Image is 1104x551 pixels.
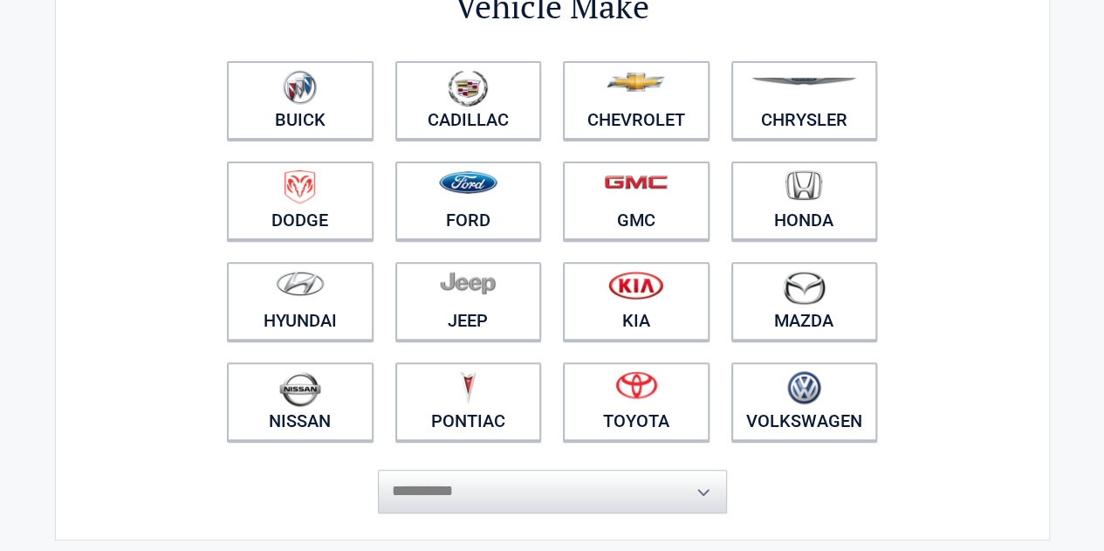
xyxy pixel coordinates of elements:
a: Kia [563,262,710,341]
img: chrysler [751,78,857,86]
img: volkswagen [787,371,821,405]
a: Honda [731,162,878,240]
img: buick [283,70,317,105]
img: toyota [615,371,657,399]
img: dodge [285,170,315,204]
a: Ford [395,162,542,240]
a: Toyota [563,362,710,441]
img: gmc [604,175,668,189]
a: Dodge [227,162,374,240]
img: hyundai [276,271,325,296]
a: Hyundai [227,262,374,341]
img: ford [439,171,497,194]
a: Pontiac [395,362,542,441]
a: Cadillac [395,61,542,140]
img: cadillac [448,70,488,107]
a: Chevrolet [563,61,710,140]
img: chevrolet [607,72,665,92]
img: honda [785,170,822,201]
a: Chrysler [731,61,878,140]
a: GMC [563,162,710,240]
a: Volkswagen [731,362,878,441]
img: kia [608,271,663,300]
img: nissan [279,371,321,407]
a: Nissan [227,362,374,441]
a: Buick [227,61,374,140]
img: jeep [440,271,496,295]
img: mazda [782,271,826,305]
img: pontiac [459,371,477,404]
a: Jeep [395,262,542,341]
a: Mazda [731,262,878,341]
